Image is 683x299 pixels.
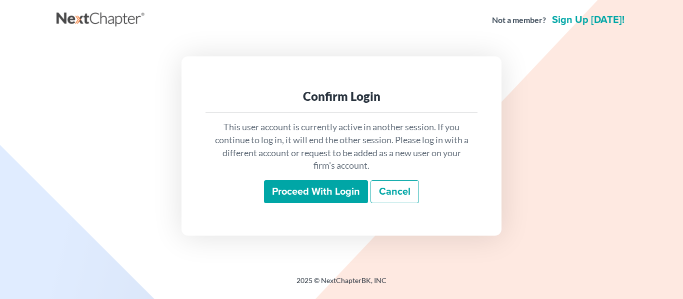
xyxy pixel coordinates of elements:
[213,88,469,104] div: Confirm Login
[492,14,546,26] strong: Not a member?
[264,180,368,203] input: Proceed with login
[550,15,626,25] a: Sign up [DATE]!
[56,276,626,294] div: 2025 © NextChapterBK, INC
[370,180,419,203] a: Cancel
[213,121,469,172] p: This user account is currently active in another session. If you continue to log in, it will end ...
